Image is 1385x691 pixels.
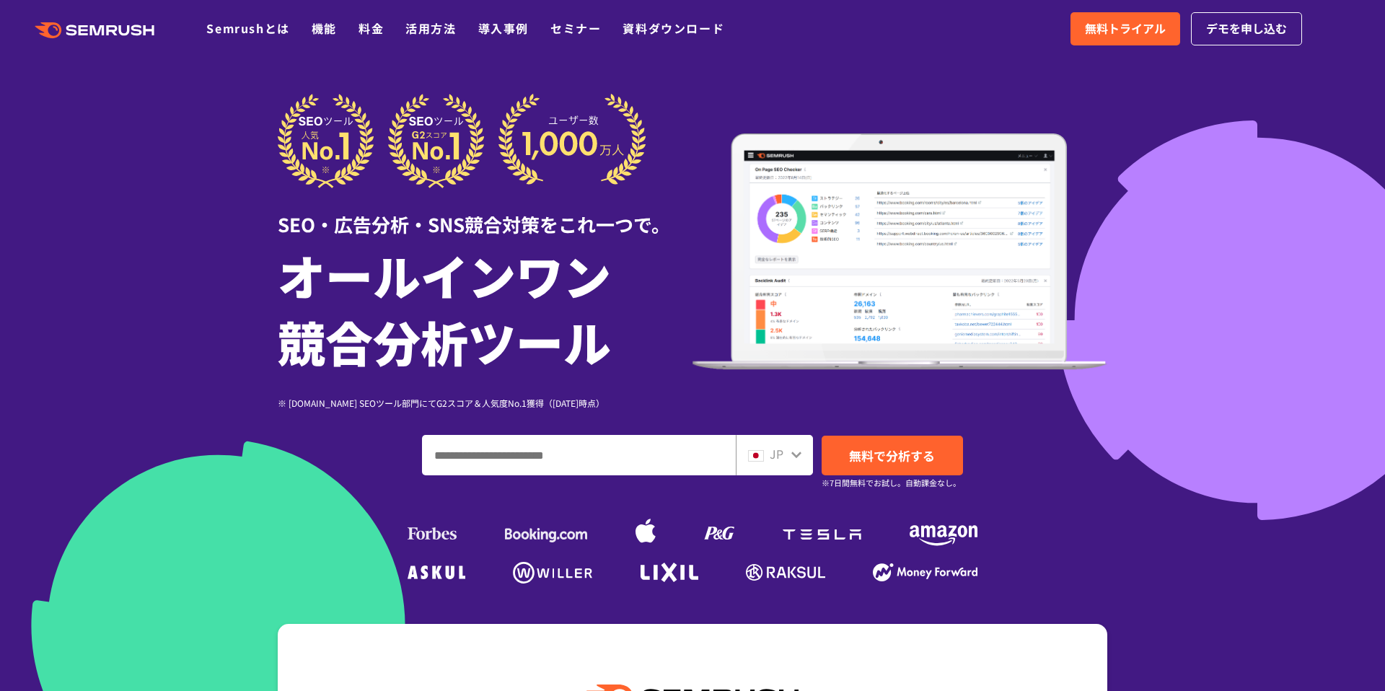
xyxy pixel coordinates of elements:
[1070,12,1180,45] a: 無料トライアル
[1191,12,1302,45] a: デモを申し込む
[770,445,783,462] span: JP
[423,436,735,475] input: ドメイン、キーワードまたはURLを入力してください
[206,19,289,37] a: Semrushとは
[278,242,692,374] h1: オールインワン 競合分析ツール
[278,396,692,410] div: ※ [DOMAIN_NAME] SEOツール部門にてG2スコア＆人気度No.1獲得（[DATE]時点）
[1206,19,1287,38] span: デモを申し込む
[478,19,529,37] a: 導入事例
[849,446,935,465] span: 無料で分析する
[822,476,961,490] small: ※7日間無料でお試し。自動課金なし。
[312,19,337,37] a: 機能
[359,19,384,37] a: 料金
[278,188,692,238] div: SEO・広告分析・SNS競合対策をこれ一つで。
[405,19,456,37] a: 活用方法
[822,436,963,475] a: 無料で分析する
[1085,19,1166,38] span: 無料トライアル
[623,19,724,37] a: 資料ダウンロード
[550,19,601,37] a: セミナー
